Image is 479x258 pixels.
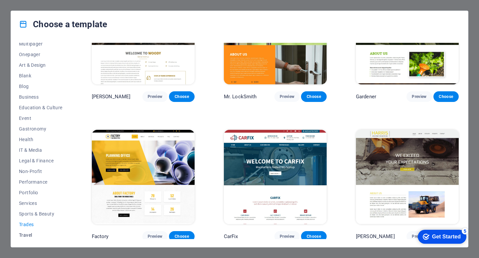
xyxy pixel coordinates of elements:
button: Choose [433,91,459,102]
span: Blank [19,73,63,78]
p: Gardener [356,93,376,100]
button: Art & Design [19,60,63,70]
span: Preview [412,234,426,239]
img: CarFix [224,130,327,224]
p: [PERSON_NAME] [356,233,395,240]
button: Portfolio [19,187,63,198]
span: Performance [19,179,63,185]
span: Choose [306,94,321,99]
span: Choose [306,234,321,239]
span: Legal & Finance [19,158,63,163]
span: Preview [148,94,162,99]
button: Preview [274,231,300,242]
div: Get Started [20,7,48,13]
button: Blank [19,70,63,81]
span: Preview [412,94,426,99]
span: Business [19,94,63,100]
span: Services [19,201,63,206]
div: Get Started 5 items remaining, 0% complete [5,3,54,17]
span: Trades [19,222,63,227]
span: Choose [174,234,189,239]
span: Travel [19,232,63,238]
button: Travel [19,230,63,240]
button: Event [19,113,63,124]
p: [PERSON_NAME] [92,93,131,100]
button: Legal & Finance [19,155,63,166]
button: Non-Profit [19,166,63,177]
button: Onepager [19,49,63,60]
button: Preview [406,231,432,242]
button: Choose [301,231,326,242]
span: Onepager [19,52,63,57]
img: Factory [92,130,195,224]
span: Sports & Beauty [19,211,63,216]
span: Portfolio [19,190,63,195]
img: Harris [356,130,459,224]
span: IT & Media [19,147,63,153]
button: Education & Culture [19,102,63,113]
span: Choose [174,94,189,99]
button: Trades [19,219,63,230]
p: CarFix [224,233,238,240]
button: Blog [19,81,63,92]
span: Art & Design [19,62,63,68]
button: IT & Media [19,145,63,155]
div: 5 [49,1,56,8]
span: Health [19,137,63,142]
p: Factory [92,233,109,240]
button: Sports & Beauty [19,209,63,219]
h4: Choose a template [19,19,107,30]
span: Preview [280,234,294,239]
span: Blog [19,84,63,89]
button: Choose [301,91,326,102]
span: Education & Culture [19,105,63,110]
button: Choose [169,91,194,102]
span: Preview [148,234,162,239]
button: Preview [406,91,432,102]
button: Health [19,134,63,145]
span: Preview [280,94,294,99]
button: Gastronomy [19,124,63,134]
span: Choose [439,94,453,99]
span: Non-Profit [19,169,63,174]
span: Multipager [19,41,63,46]
button: Preview [274,91,300,102]
button: Preview [142,91,168,102]
button: Business [19,92,63,102]
button: Choose [169,231,194,242]
button: Preview [142,231,168,242]
button: Performance [19,177,63,187]
button: Services [19,198,63,209]
p: Mr. LockSmith [224,93,257,100]
span: Event [19,116,63,121]
span: Gastronomy [19,126,63,131]
button: Multipager [19,39,63,49]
